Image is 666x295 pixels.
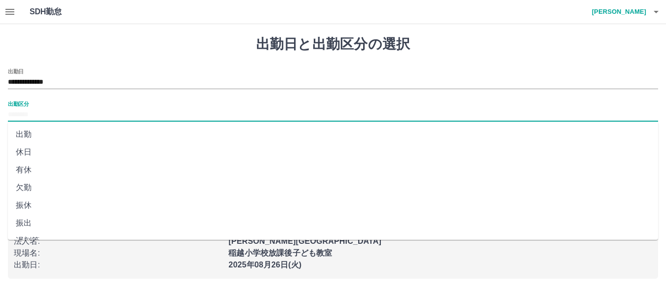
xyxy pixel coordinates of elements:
[14,247,222,259] p: 現場名 :
[228,249,332,257] b: 稲越小学校放課後子ども教室
[8,67,24,75] label: 出勤日
[14,259,222,271] p: 出勤日 :
[8,100,29,107] label: 出勤区分
[8,161,658,179] li: 有休
[8,126,658,143] li: 出勤
[8,143,658,161] li: 休日
[8,36,658,53] h1: 出勤日と出勤区分の選択
[8,179,658,197] li: 欠勤
[8,214,658,232] li: 振出
[8,197,658,214] li: 振休
[8,232,658,250] li: 遅刻等
[228,261,301,269] b: 2025年08月26日(火)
